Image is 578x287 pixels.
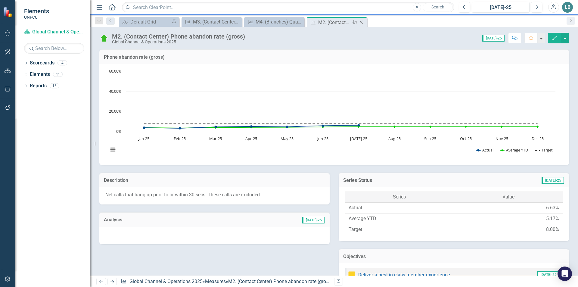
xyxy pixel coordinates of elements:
[116,129,122,134] text: 0%
[476,147,493,153] button: Show Actual
[348,271,355,278] img: Caution
[104,178,325,183] h3: Description
[109,68,122,74] text: 60.00%
[209,136,222,141] text: Mar-25
[130,18,170,26] div: Default Grid
[454,192,563,203] th: Value
[109,145,117,154] button: View chart menu, Chart
[500,147,529,153] button: Show Average YTD
[205,279,226,284] a: Measures
[562,2,573,13] button: LB
[350,136,367,141] text: [DATE]-25
[246,18,303,26] a: M4. (Branches) Qualtrics overall satisfaction survey score (overall score for all branches)
[256,18,303,26] div: M4. (Branches) Qualtrics overall satisfaction survey score (overall score for all branches)
[24,29,84,36] a: Global Channel & Operations 2025
[24,8,49,15] span: Elements
[104,55,564,60] h3: Phone abandon rate (gross)
[122,2,454,13] input: Search ClearPoint...
[3,7,14,17] img: ClearPoint Strategy
[24,43,84,54] input: Search Below...
[465,125,467,128] path: Oct-25, 5.16714285. Average YTD.
[105,69,558,159] svg: Interactive chart
[143,126,145,129] path: Jan-25, 4.19. Actual.
[496,136,508,141] text: Nov-25
[431,5,444,9] span: Search
[129,279,203,284] a: Global Channel & Operations 2025
[358,124,360,126] path: Jul-25, 6.63. Actual.
[318,19,350,26] div: M2. (Contact Center) Phone abandon rate (gross)
[105,69,563,159] div: Chart. Highcharts interactive chart.
[53,72,63,77] div: 41
[501,125,503,128] path: Nov-25, 5.16714285. Average YTD.
[460,136,472,141] text: Oct-25
[474,4,527,11] div: [DATE]-25
[193,18,240,26] div: M3. (Contact Center) Qualtrics overall satisfaction survey score
[388,136,401,141] text: Aug-25
[343,178,467,183] h3: Series Status
[345,224,454,235] td: Target
[423,3,453,11] button: Search
[112,40,245,44] div: Global Channel & Operations 2025
[245,136,257,141] text: Apr-25
[302,217,325,223] span: [DATE]-25
[112,33,245,40] div: M2. (Contact Center) Phone abandon rate (gross)
[104,217,202,223] h3: Analysis
[121,278,330,285] div: » »
[30,60,54,67] a: Scorecards
[105,192,324,198] p: Net calls that hang up prior to or within 30 secs. These calls are excluded
[345,192,454,203] th: Series
[30,83,47,89] a: Reports
[472,2,530,13] button: [DATE]-25
[120,18,170,26] a: Default Grid
[535,147,553,153] button: Show Target
[482,35,505,42] span: [DATE]-25
[532,136,544,141] text: Dec-25
[179,127,181,129] path: Feb-25, 3.59. Actual.
[30,71,50,78] a: Elements
[24,15,49,20] small: UNFCU
[345,213,454,224] td: Average YTD
[345,203,454,214] td: Actual
[537,271,559,278] span: [DATE]-25
[228,279,333,284] div: M2. (Contact Center) Phone abandon rate (gross)
[358,272,450,278] a: Deliver a best in class member experience
[281,136,294,141] text: May-25
[174,136,186,141] text: Feb-25
[183,18,240,26] a: M3. (Contact Center) Qualtrics overall satisfaction survey score
[546,204,559,211] div: 6.63%
[429,125,432,128] path: Sep-25, 5.16714285. Average YTD.
[424,136,436,141] text: Sep-25
[558,267,572,281] div: Open Intercom Messenger
[109,89,122,94] text: 40.00%
[143,124,360,129] g: Actual, line 1 of 3 with 12 data points.
[109,108,122,114] text: 20.00%
[215,126,217,128] path: Mar-25, 5.05. Actual.
[99,33,109,43] img: On Target
[542,177,564,184] span: [DATE]-25
[322,124,324,127] path: Jun-25, 6.17. Actual.
[250,125,253,127] path: Apr-25, 5.43. Actual.
[546,215,559,222] div: 5.17%
[317,136,328,141] text: Jun-25
[286,126,288,128] path: May-25, 5.11. Actual.
[138,136,149,141] text: Jan-25
[546,226,559,233] div: 8.00%
[393,125,396,128] path: Aug-25, 5.16714285. Average YTD.
[57,61,67,66] div: 4
[143,123,539,125] g: Target, line 3 of 3 with 12 data points.
[50,83,59,88] div: 16
[536,125,539,128] path: Dec-25, 5.16714285. Average YTD.
[343,254,564,259] h3: Objectives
